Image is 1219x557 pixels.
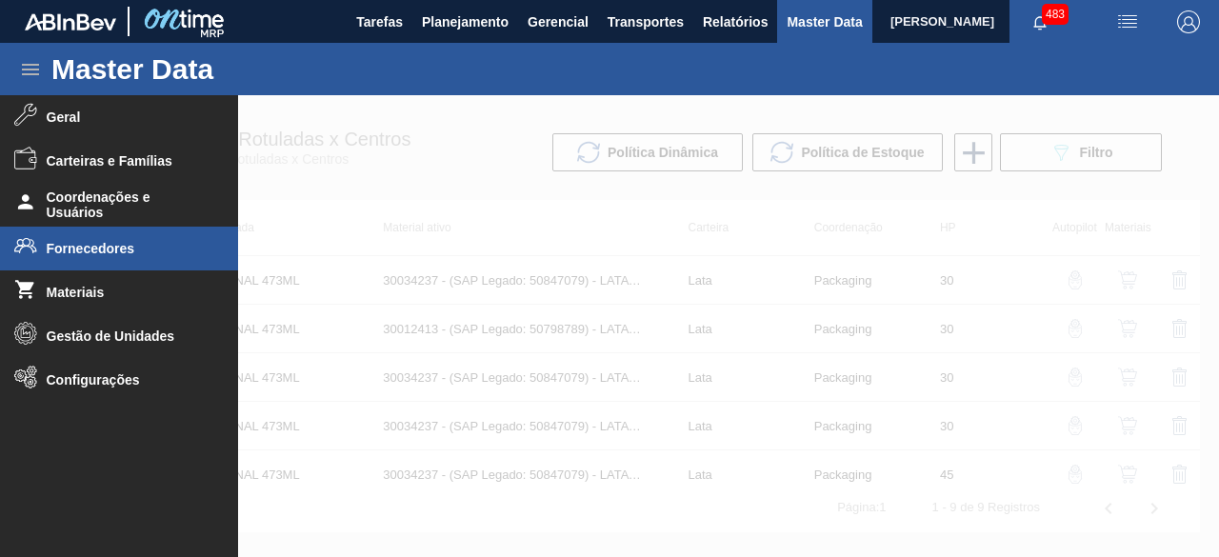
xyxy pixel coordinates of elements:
h1: Master Data [51,58,390,80]
span: Planejamento [422,10,509,33]
span: Relatórios [703,10,768,33]
span: Tarefas [356,10,403,33]
span: Transportes [608,10,684,33]
span: Carteiras e Famílias [47,153,204,169]
span: Coordenações e Usuários [47,189,204,220]
span: 483 [1042,4,1069,25]
img: TNhmsLtSVTkK8tSr43FrP2fwEKptu5GPRR3wAAAABJRU5ErkJggg== [25,13,116,30]
span: Fornecedores [47,241,204,256]
span: Materiais [47,285,204,300]
span: Gerencial [528,10,589,33]
span: Master Data [787,10,862,33]
img: userActions [1116,10,1139,33]
span: Geral [47,109,204,125]
button: Notificações [1009,9,1070,35]
span: Gestão de Unidades [47,328,204,344]
img: Logout [1177,10,1200,33]
span: Configurações [47,372,204,388]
